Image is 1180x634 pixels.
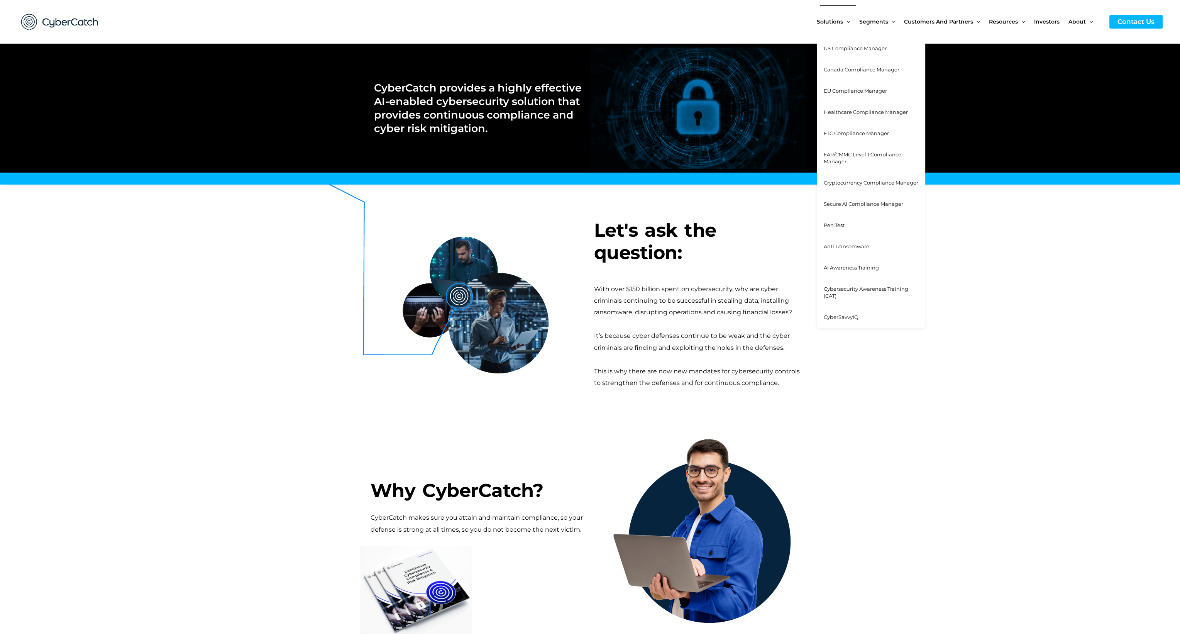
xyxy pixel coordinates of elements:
span: Segments [859,5,888,38]
span: CyberSavvyIQ [824,314,858,320]
span: Healthcare Compliance Manager [824,109,908,115]
a: FTC Compliance Manager [817,123,925,144]
span: Secure AI Compliance Manager [824,201,903,207]
div: This is why there are now new mandates for cybersecurity controls to strengthen the defenses and ... [594,366,806,389]
span: Resources [989,5,1018,38]
h2: CyberCatch provides a highly effective AI-enabled cybersecurity solution that provides continuous... [374,81,582,135]
a: CyberSavvyIQ [817,307,925,328]
nav: Site Navigation: New Main Menu [817,5,1102,38]
span: Customers and Partners [904,5,973,38]
div: It’s because cyber defenses continue to be weak and the cyber criminals are finding and exploitin... [594,330,806,354]
a: Cybersecurity Awareness Training (CAT) [817,278,925,307]
span: Menu Toggle [843,5,850,38]
a: US Compliance Manager [817,38,925,59]
span: AI Awareness Training [824,264,879,271]
a: Healthcare Compliance Manager [817,102,925,123]
span: Anti-Ransomware [824,243,869,249]
span: Pen Test [824,222,845,228]
span: US Compliance Manager [824,45,887,51]
span: Canada Compliance Manager [824,66,899,73]
a: AI Awareness Training [817,257,925,278]
a: Anti-Ransomware [817,236,925,257]
span: EU Compliance Manager [824,88,887,94]
div: With over $150 billion spent on cybersecurity, why are cyber criminals continuing to be successfu... [594,283,806,319]
span: Solutions [817,5,843,38]
h3: Let's ask the question: [594,219,806,264]
span: Menu Toggle [1086,5,1093,38]
a: FAR/CMMC Level 1 Compliance Manager [817,144,925,173]
span: About [1068,5,1086,38]
span: Cybersecurity Awareness Training (CAT) [824,286,908,299]
span: FTC Compliance Manager [824,130,889,136]
span: Menu Toggle [973,5,980,38]
p: CyberCatch makes sure you attain and maintain compliance, so your defense is strong at all times,... [371,512,587,536]
span: Menu Toggle [888,5,895,38]
a: Contact Us [1109,15,1163,29]
a: Pen Test [817,215,925,236]
a: Investors [1034,5,1068,38]
a: Canada Compliance Manager [817,59,925,80]
img: CyberCatch [14,6,106,38]
a: Secure AI Compliance Manager [817,193,925,215]
span: Cryptocurrency Compliance Manager [824,180,918,186]
a: Cryptocurrency Compliance Manager [817,172,925,193]
h3: Why CyberCatch? [371,449,587,504]
span: FAR/CMMC Level 1 Compliance Manager [824,151,901,165]
span: Menu Toggle [1018,5,1025,38]
span: Investors [1034,5,1060,38]
a: EU Compliance Manager [817,80,925,102]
